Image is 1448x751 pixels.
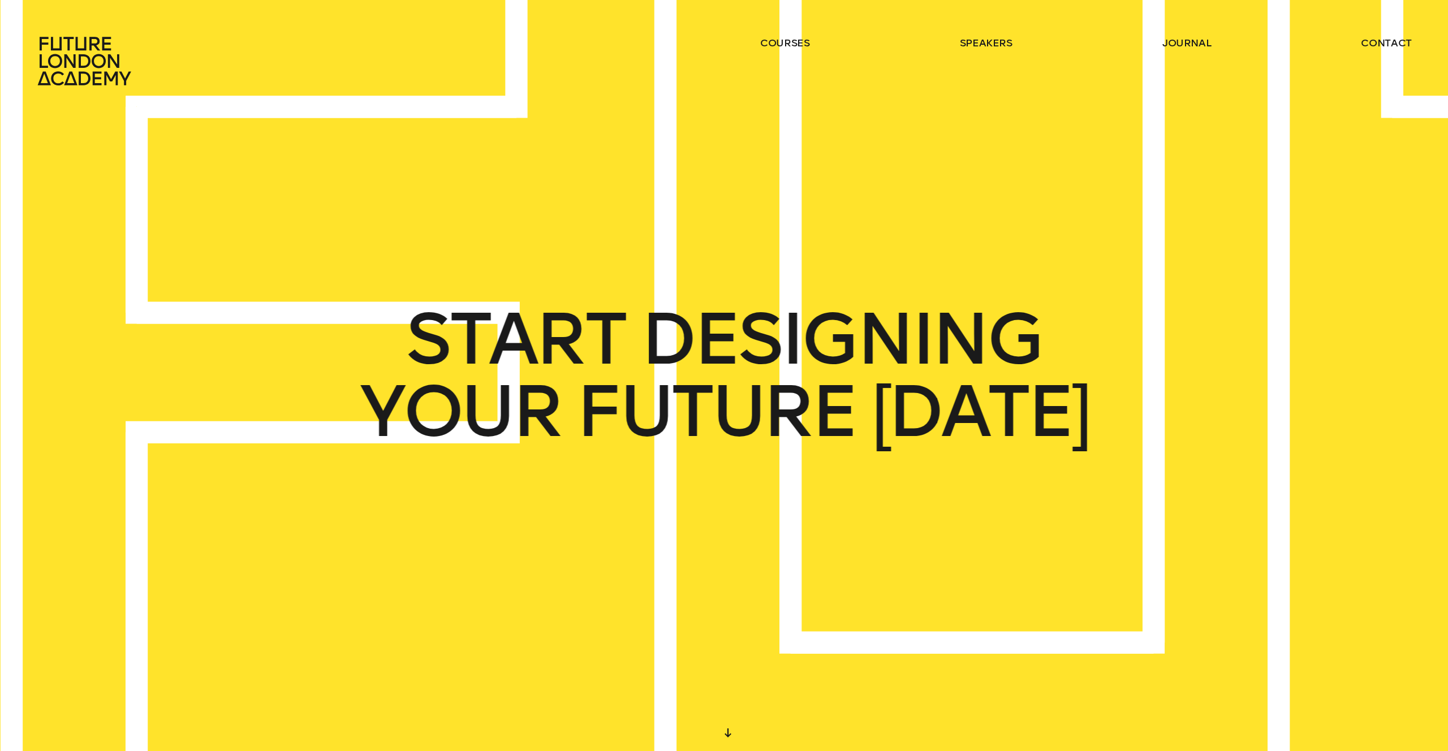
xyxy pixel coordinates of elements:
[872,375,1089,448] span: [DATE]
[760,36,810,50] a: courses
[576,375,856,448] span: FUTURE
[1162,36,1212,50] a: journal
[641,303,1042,375] span: DESIGNING
[1361,36,1412,50] a: contact
[360,375,561,448] span: YOUR
[406,303,625,375] span: START
[960,36,1012,50] a: speakers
